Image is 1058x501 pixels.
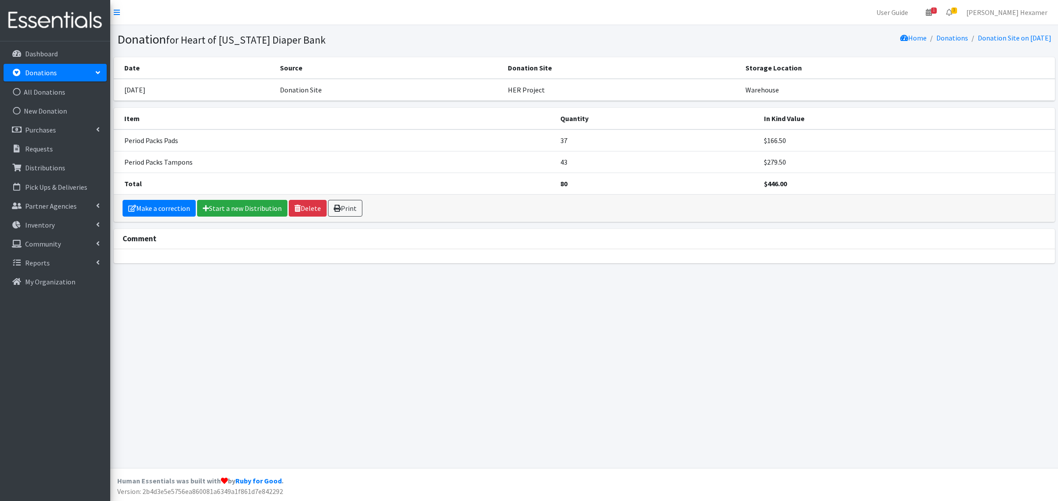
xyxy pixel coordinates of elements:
[503,79,740,101] td: HER Project
[4,102,107,120] a: New Donation
[936,33,968,42] a: Donations
[759,108,1054,129] th: In Kind Value
[931,7,937,14] span: 1
[25,221,55,229] p: Inventory
[123,200,196,217] a: Make a correction
[289,200,327,217] a: Delete
[4,140,107,158] a: Requests
[759,151,1054,173] td: $279.50
[503,57,740,79] th: Donation Site
[25,68,57,77] p: Donations
[25,144,53,153] p: Requests
[555,108,759,129] th: Quantity
[25,125,56,134] p: Purchases
[25,183,87,192] p: Pick Ups & Deliveries
[25,277,75,286] p: My Organization
[25,239,61,248] p: Community
[275,79,503,101] td: Donation Site
[4,235,107,253] a: Community
[4,197,107,215] a: Partner Agencies
[25,258,50,267] p: Reports
[900,33,927,42] a: Home
[124,179,142,188] strong: Total
[4,178,107,196] a: Pick Ups & Deliveries
[114,57,275,79] th: Date
[764,179,787,188] strong: $446.00
[959,4,1054,21] a: [PERSON_NAME] Hexamer
[939,4,959,21] a: 3
[114,129,555,151] td: Period Packs Pads
[123,234,156,243] strong: Comment
[4,159,107,177] a: Distributions
[4,64,107,81] a: Donations
[951,7,957,14] span: 3
[4,273,107,291] a: My Organization
[117,476,283,485] strong: Human Essentials was built with by .
[4,216,107,234] a: Inventory
[114,108,555,129] th: Item
[740,57,1054,79] th: Storage Location
[560,179,567,188] strong: 80
[328,200,362,217] a: Print
[555,151,759,173] td: 43
[235,476,282,485] a: Ruby for Good
[117,32,581,47] h1: Donation
[740,79,1054,101] td: Warehouse
[25,202,77,210] p: Partner Agencies
[4,6,107,35] img: HumanEssentials
[4,254,107,272] a: Reports
[4,45,107,63] a: Dashboard
[166,33,326,46] small: for Heart of [US_STATE] Diaper Bank
[759,129,1054,151] td: $166.50
[4,121,107,139] a: Purchases
[117,487,283,496] span: Version: 2b4d3e5e5756ea860081a6349a1f861d7e842292
[869,4,915,21] a: User Guide
[114,79,275,101] td: [DATE]
[4,83,107,101] a: All Donations
[25,49,58,58] p: Dashboard
[114,151,555,173] td: Period Packs Tampons
[978,33,1051,42] a: Donation Site on [DATE]
[555,129,759,151] td: 37
[919,4,939,21] a: 1
[197,200,287,217] a: Start a new Distribution
[25,163,65,172] p: Distributions
[275,57,503,79] th: Source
